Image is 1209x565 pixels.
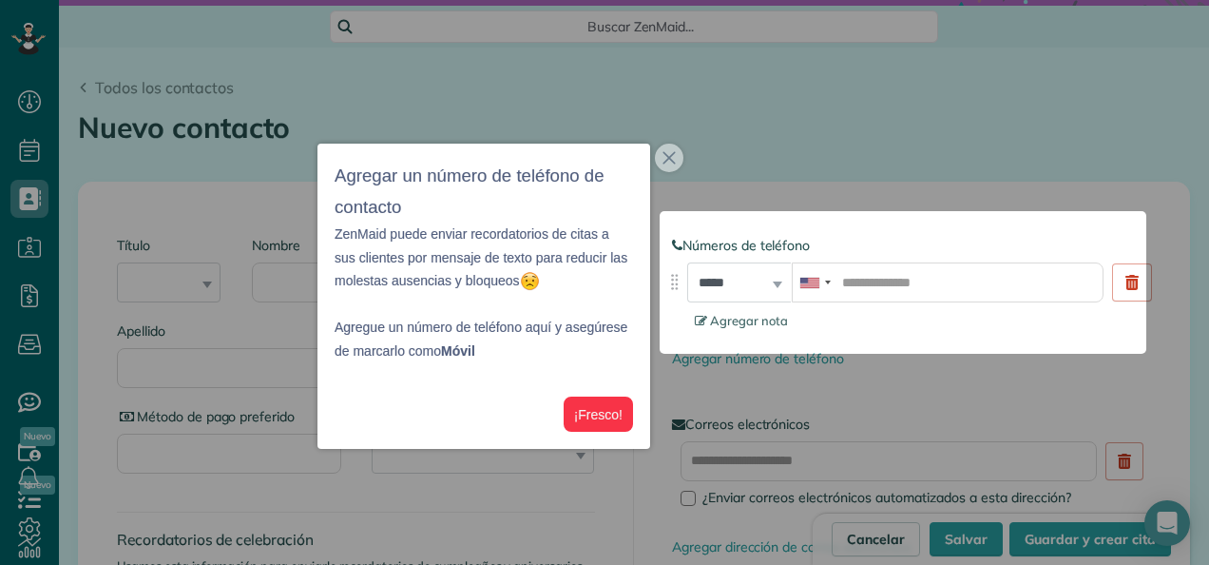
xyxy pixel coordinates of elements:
[710,313,788,328] font: Agregar nota
[335,166,604,217] font: Agregar un número de teléfono de contacto
[682,237,810,254] font: Números de teléfono
[317,144,650,449] div: Agregue un número de teléfono de contactoZenMaid puede enviar recordatorios de citas a sus client...
[793,263,836,302] div: United States: +1
[672,350,844,367] a: Agregar número de teléfono
[335,226,627,288] font: ZenMaid puede enviar recordatorios de citas a sus clientes por mensaje de texto para reducir las ...
[520,271,540,291] img: :worried:
[564,397,633,432] button: ¡Fresco!
[441,343,475,359] strong: Móvil
[655,144,683,172] button: cerrar
[335,320,627,359] font: Agregue un número de teléfono aquí y asegúrese de marcarlo como
[664,272,684,292] img: drag_indicator-119b368615184ecde3eda3c64c821f6cf29d3e2b97b89ee44bc31753036683e5.png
